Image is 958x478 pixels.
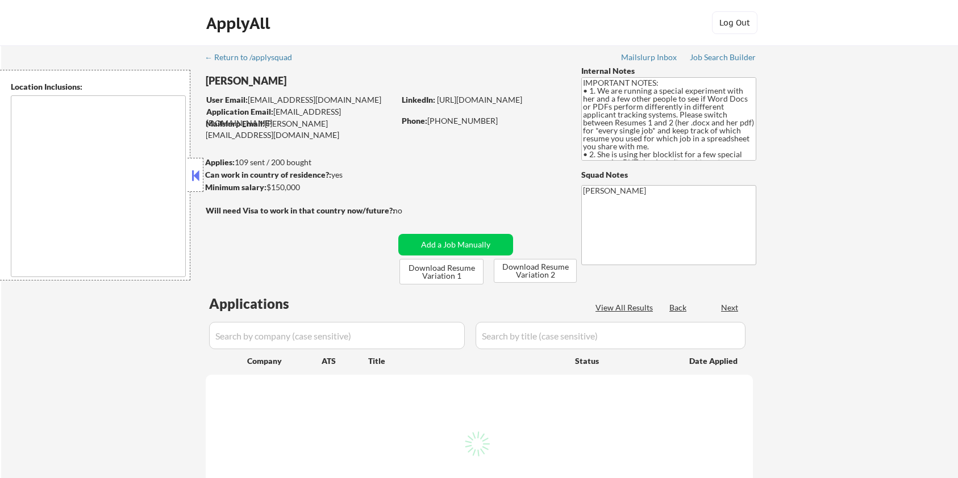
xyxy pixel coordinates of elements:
[669,302,688,313] div: Back
[581,169,756,181] div: Squad Notes
[689,355,739,367] div: Date Applied
[402,116,427,125] strong: Phone:
[206,119,265,128] strong: Mailslurp Email:
[206,95,248,104] strong: User Email:
[402,115,563,127] div: [PHONE_NUMBER]
[399,259,484,284] button: Download Resume Variation 1
[11,81,186,93] div: Location Inclusions:
[205,53,303,61] div: ← Return to /applysquad
[621,53,678,61] div: Mailslurp Inbox
[368,355,564,367] div: Title
[206,107,273,116] strong: Application Email:
[595,302,656,313] div: View All Results
[322,355,368,367] div: ATS
[581,65,756,77] div: Internal Notes
[209,297,322,311] div: Applications
[205,157,235,167] strong: Applies:
[398,234,513,255] button: Add a Job Manually
[209,322,465,349] input: Search by company (case sensitive)
[575,350,673,371] div: Status
[206,14,273,33] div: ApplyAll
[206,74,439,88] div: [PERSON_NAME]
[393,205,426,216] div: no
[476,322,745,349] input: Search by title (case sensitive)
[206,206,395,215] strong: Will need Visa to work in that country now/future?:
[690,53,756,61] div: Job Search Builder
[206,94,394,106] div: [EMAIL_ADDRESS][DOMAIN_NAME]
[206,118,394,140] div: [PERSON_NAME][EMAIL_ADDRESS][DOMAIN_NAME]
[437,95,522,104] a: [URL][DOMAIN_NAME]
[494,259,577,283] button: Download Resume Variation 2
[205,53,303,64] a: ← Return to /applysquad
[205,169,391,181] div: yes
[621,53,678,64] a: Mailslurp Inbox
[712,11,757,34] button: Log Out
[721,302,739,313] div: Next
[205,182,266,192] strong: Minimum salary:
[205,170,331,179] strong: Can work in country of residence?:
[247,355,322,367] div: Company
[206,106,394,128] div: [EMAIL_ADDRESS][DOMAIN_NAME]
[402,95,435,104] strong: LinkedIn:
[205,157,394,168] div: 109 sent / 200 bought
[205,182,394,193] div: $150,000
